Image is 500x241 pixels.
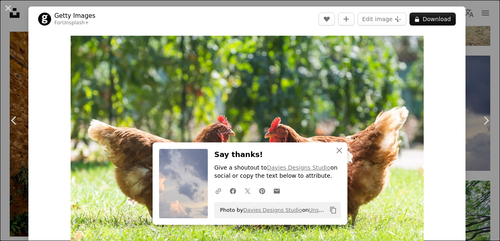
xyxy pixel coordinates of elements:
a: Share over email [269,183,284,199]
span: Photo by on [216,204,326,217]
a: Davies Designs Studio [267,164,331,171]
div: For [54,20,95,26]
button: Add to Collection [338,13,354,26]
a: Getty Images [54,12,95,20]
a: Share on Twitter [240,183,255,199]
a: Next [472,82,500,159]
button: Copy to clipboard [326,203,340,217]
img: Go to Getty Images's profile [38,13,51,26]
a: Share on Pinterest [255,183,269,199]
a: Unsplash+ [62,20,89,26]
h3: Say thanks! [214,149,341,161]
button: Like [319,13,335,26]
a: Unsplash [309,207,333,213]
a: Davies Designs Studio [243,207,302,213]
a: Share on Facebook [226,183,240,199]
button: Edit image [358,13,406,26]
button: Download [409,13,456,26]
p: Give a shoutout to on social or copy the text below to attribute. [214,164,341,180]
